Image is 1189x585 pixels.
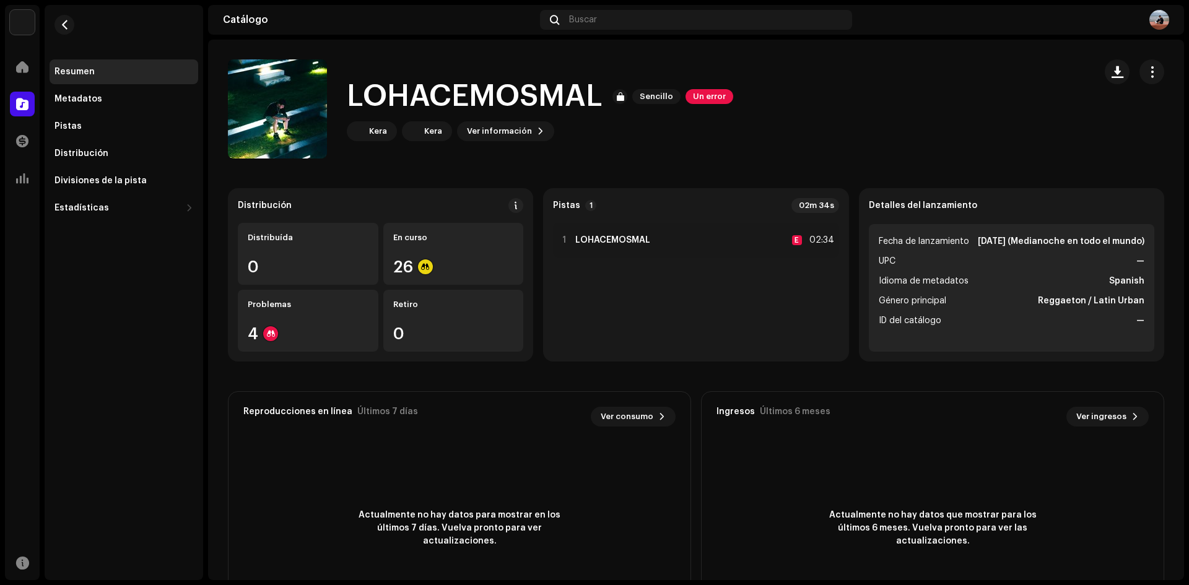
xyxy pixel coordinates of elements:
strong: Pistas [553,201,580,210]
re-m-nav-item: Distribución [50,141,198,166]
div: Retiro [393,300,514,310]
re-m-nav-dropdown: Estadísticas [50,196,198,220]
p-badge: 1 [585,200,596,211]
button: Ver consumo [591,407,676,427]
span: Actualmente no hay datos para mostrar en los últimos 7 días. Vuelva pronto para ver actualizaciones. [348,509,571,548]
div: Kera [369,126,387,136]
re-m-nav-item: Divisiones de la pista [50,168,198,193]
span: Un error [686,89,733,104]
div: E [792,235,802,245]
div: Reproducciones en línea [243,407,352,417]
img: ade4d8f9-dcd5-4b93-baa4-368ddfe2eaba [349,124,364,139]
div: Últimos 7 días [357,407,418,417]
div: En curso [393,233,514,243]
h1: LOHACEMOSMAL [347,77,603,116]
span: Ver consumo [601,404,653,429]
div: 02:34 [807,233,834,248]
strong: Detalles del lanzamiento [869,201,977,210]
span: UPC [879,254,895,269]
div: Distribución [54,149,108,158]
strong: LOHACEMOSMAL [575,235,650,245]
re-m-nav-item: Resumen [50,59,198,84]
strong: Reggaeton / Latin Urban [1038,293,1144,308]
div: Últimos 6 meses [760,407,830,417]
div: Metadatos [54,94,102,104]
span: Buscar [569,15,597,25]
span: Fecha de lanzamiento [879,234,969,249]
div: Pistas [54,121,82,131]
div: Distribuída [248,233,368,243]
button: Ver información [457,121,554,141]
re-m-nav-item: Pistas [50,114,198,139]
div: Problemas [248,300,368,310]
div: 02m 34s [791,198,839,213]
div: Kera [424,126,442,136]
span: Ver información [467,119,532,144]
div: Catálogo [223,15,535,25]
span: Idioma de metadatos [879,274,969,288]
strong: [DATE] (Medianoche en todo el mundo) [978,234,1144,249]
re-m-nav-item: Metadatos [50,87,198,111]
strong: Spanish [1109,274,1144,288]
span: Ver ingresos [1076,404,1126,429]
img: 91051c4b-f1dc-4a62-8d8f-272f78770482 [1149,10,1169,30]
button: Ver ingresos [1066,407,1149,427]
strong: — [1136,313,1144,328]
span: Género principal [879,293,946,308]
div: Ingresos [716,407,755,417]
img: 74b6f761-3446-411a-8695-128d8a494848 [404,124,419,139]
span: Actualmente no hay datos que mostrar para los últimos 6 meses. Vuelva pronto para ver las actuali... [821,509,1044,548]
img: 297a105e-aa6c-4183-9ff4-27133c00f2e2 [10,10,35,35]
div: Estadísticas [54,203,109,213]
div: Distribución [238,201,292,210]
div: Divisiones de la pista [54,176,147,186]
span: ID del catálogo [879,313,941,328]
div: Resumen [54,67,95,77]
strong: — [1136,254,1144,269]
span: Sencillo [632,89,681,104]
